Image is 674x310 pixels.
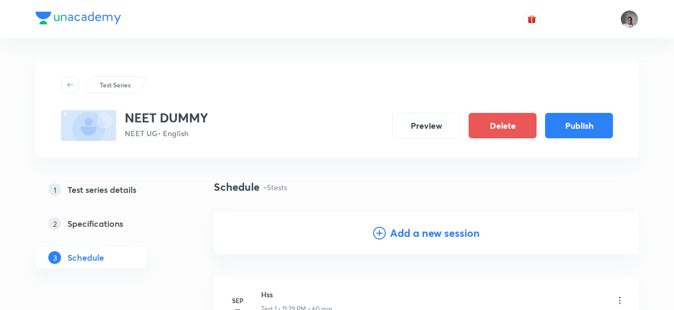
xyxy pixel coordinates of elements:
[100,80,131,90] p: Test Series
[227,296,248,305] h6: Sep
[125,128,208,139] p: NEET UG • English
[392,113,460,138] button: Preview
[36,12,121,27] a: Company Logo
[545,113,613,138] button: Publish
[67,251,104,264] h5: Schedule
[264,182,287,193] p: • 5 tests
[523,11,540,28] button: avatar
[125,110,208,126] h3: NEET DUMMY
[67,183,136,196] h5: Test series details
[390,225,480,241] h4: Add a new session
[36,213,180,234] a: 2Specifications
[214,179,260,195] h4: Schedule
[36,12,121,24] img: Company Logo
[596,212,638,254] img: Add
[61,110,116,141] img: fallback-thumbnail.png
[48,183,61,196] p: 1
[48,217,61,230] p: 2
[527,14,537,24] img: avatar
[469,113,537,138] button: Delete
[67,217,123,230] h5: Specifications
[620,10,638,28] img: Vikram Mathur
[48,251,61,264] p: 3
[36,179,180,200] a: 1Test series details
[261,289,332,300] h6: Hss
